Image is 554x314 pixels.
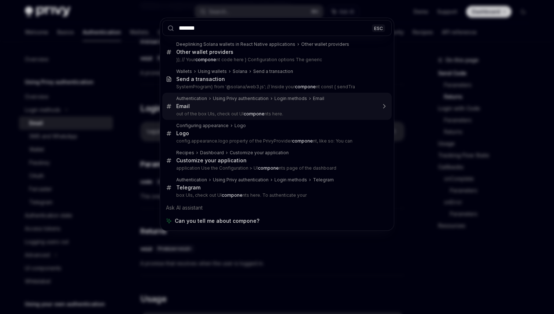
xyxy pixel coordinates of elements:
[230,150,289,156] div: Customize your application
[176,49,233,55] div: Other wallet providers
[274,96,307,101] div: Login methods
[162,201,392,214] div: Ask AI assistant
[200,150,224,156] div: Dashboard
[176,150,194,156] div: Recipes
[274,177,307,183] div: Login methods
[176,41,295,47] div: Deeplinking Solana wallets in React Native applications
[313,96,324,101] div: Email
[195,57,216,62] b: compone
[313,177,334,183] div: Telegram
[176,157,247,164] div: Customize your application
[222,192,243,198] b: compone
[176,192,376,198] p: box UIs, check out UI nts here. To authenticate your
[253,69,293,74] div: Send a transaction
[244,111,265,117] b: compone
[176,165,376,171] p: application Use the Configuration > UI nts page of the dashboard
[175,217,259,225] span: Can you tell me about compone?
[292,138,313,144] b: compone
[176,111,376,117] p: out of the box UIs, check out UI nts here.
[176,57,376,63] p: }); // Your nt code here } Configuration options The generic
[176,76,225,82] div: Send a transaction
[176,69,192,74] div: Wallets
[176,96,207,101] div: Authentication
[258,165,279,171] b: compone
[372,24,385,32] div: ESC
[233,69,247,74] div: Solana
[301,41,349,47] div: Other wallet providers
[234,123,246,129] div: Logo
[176,84,376,90] p: SystemProgram} from '@solana/web3.js'; // Inside your nt const { sendTra
[176,184,200,191] div: Telegram
[176,103,190,110] div: Email
[176,138,376,144] p: config.appearance.logo property of the PrivyProvider nt, like so: You can
[213,177,269,183] div: Using Privy authentication
[176,123,229,129] div: Configuring appearance
[213,96,269,101] div: Using Privy authentication
[176,130,189,137] div: Logo
[295,84,316,89] b: compone
[176,177,207,183] div: Authentication
[198,69,227,74] div: Using wallets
